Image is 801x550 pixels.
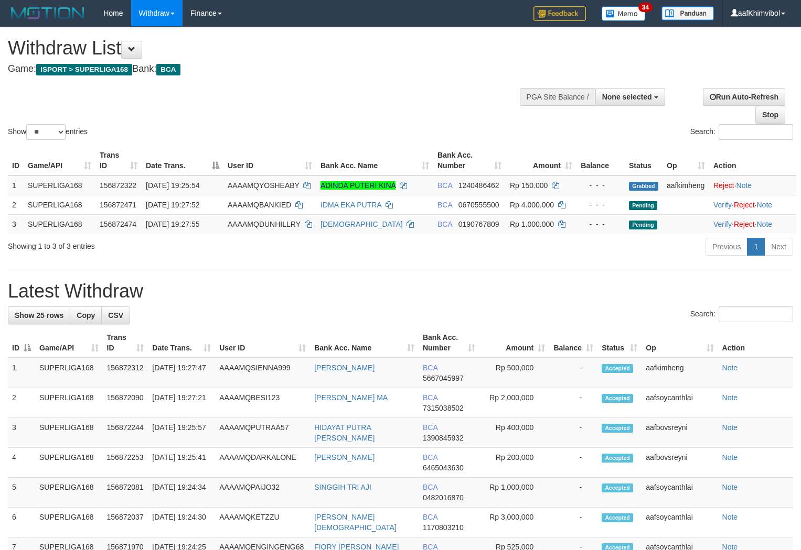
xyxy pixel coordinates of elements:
a: Note [722,393,738,402]
td: SUPERLIGA168 [35,388,103,418]
span: Copy 0482016870 to clipboard [423,493,464,502]
th: Game/API: activate to sort column ascending [35,328,103,358]
div: - - - [581,180,621,191]
td: 6 [8,508,35,537]
a: Note [722,423,738,432]
a: Copy [70,306,102,324]
span: None selected [602,93,652,101]
td: AAAAMQBESI123 [215,388,310,418]
td: [DATE] 19:27:21 [148,388,215,418]
span: Rp 1.000.000 [510,220,554,228]
span: Copy 1170803210 to clipboard [423,523,464,532]
input: Search: [719,306,793,322]
th: Bank Acc. Name: activate to sort column ascending [310,328,419,358]
span: AAAAMQBANKIED [228,201,291,209]
td: aafsoycanthlai [642,508,718,537]
th: Status [625,146,663,175]
a: Note [722,453,738,461]
span: Grabbed [629,182,658,191]
a: Reject [713,181,734,190]
span: Copy 6465043630 to clipboard [423,464,464,472]
td: · [709,175,796,195]
th: Trans ID: activate to sort column ascending [95,146,142,175]
td: Rp 200,000 [479,448,549,478]
td: - [549,358,597,388]
td: [DATE] 19:25:57 [148,418,215,448]
th: Balance [576,146,625,175]
td: SUPERLIGA168 [35,448,103,478]
a: Verify [713,201,732,209]
a: Reject [734,201,755,209]
span: Rp 4.000.000 [510,201,554,209]
span: Accepted [602,364,633,373]
span: Copy 1240486462 to clipboard [458,181,499,190]
a: Note [736,181,752,190]
span: BCA [423,453,437,461]
td: aafkimheng [663,175,709,195]
span: BCA [437,181,452,190]
span: 34 [638,3,653,12]
td: - [549,418,597,448]
td: AAAAMQKETZZU [215,508,310,537]
span: Accepted [602,454,633,463]
span: Accepted [602,483,633,492]
a: Verify [713,220,732,228]
h1: Withdraw List [8,38,524,59]
a: [PERSON_NAME] MA [314,393,388,402]
td: 2 [8,195,24,214]
td: · · [709,214,796,234]
h1: Latest Withdraw [8,281,793,302]
th: Op: activate to sort column ascending [663,146,709,175]
span: [DATE] 19:25:54 [146,181,199,190]
td: 156872244 [103,418,148,448]
td: [DATE] 19:24:30 [148,508,215,537]
th: Action [718,328,793,358]
td: 3 [8,214,24,234]
h4: Game: Bank: [8,64,524,74]
th: Amount: activate to sort column ascending [479,328,549,358]
td: Rp 1,000,000 [479,478,549,508]
th: Date Trans.: activate to sort column ascending [148,328,215,358]
td: AAAAMQPAIJO32 [215,478,310,508]
span: [DATE] 19:27:55 [146,220,199,228]
span: 156872322 [100,181,136,190]
td: 3 [8,418,35,448]
a: Show 25 rows [8,306,70,324]
td: aafsoycanthlai [642,478,718,508]
img: Button%20Memo.svg [602,6,646,21]
label: Search: [690,124,793,140]
td: 156872081 [103,478,148,508]
th: User ID: activate to sort column ascending [215,328,310,358]
label: Search: [690,306,793,322]
th: Game/API: activate to sort column ascending [24,146,95,175]
span: BCA [437,220,452,228]
td: AAAAMQPUTRAA57 [215,418,310,448]
a: IDMA EKA PUTRA [321,201,381,209]
th: Action [709,146,796,175]
td: aafbovsreyni [642,418,718,448]
select: Showentries [26,124,66,140]
td: SUPERLIGA168 [35,418,103,448]
td: 156872253 [103,448,148,478]
input: Search: [719,124,793,140]
td: 4 [8,448,35,478]
a: CSV [101,306,130,324]
span: AAAAMQDUNHILLRY [228,220,301,228]
td: AAAAMQDARKALONE [215,448,310,478]
a: Reject [734,220,755,228]
th: Amount: activate to sort column ascending [506,146,576,175]
td: SUPERLIGA168 [24,195,95,214]
img: MOTION_logo.png [8,5,88,21]
label: Show entries [8,124,88,140]
td: SUPERLIGA168 [24,175,95,195]
span: Pending [629,221,657,229]
td: 156872090 [103,388,148,418]
th: Balance: activate to sort column ascending [549,328,597,358]
td: aafbovsreyni [642,448,718,478]
div: - - - [581,219,621,229]
a: Next [764,238,793,256]
th: Op: activate to sort column ascending [642,328,718,358]
div: Showing 1 to 3 of 3 entries [8,237,326,251]
td: AAAAMQSIENNA999 [215,358,310,388]
th: Bank Acc. Number: activate to sort column ascending [433,146,506,175]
